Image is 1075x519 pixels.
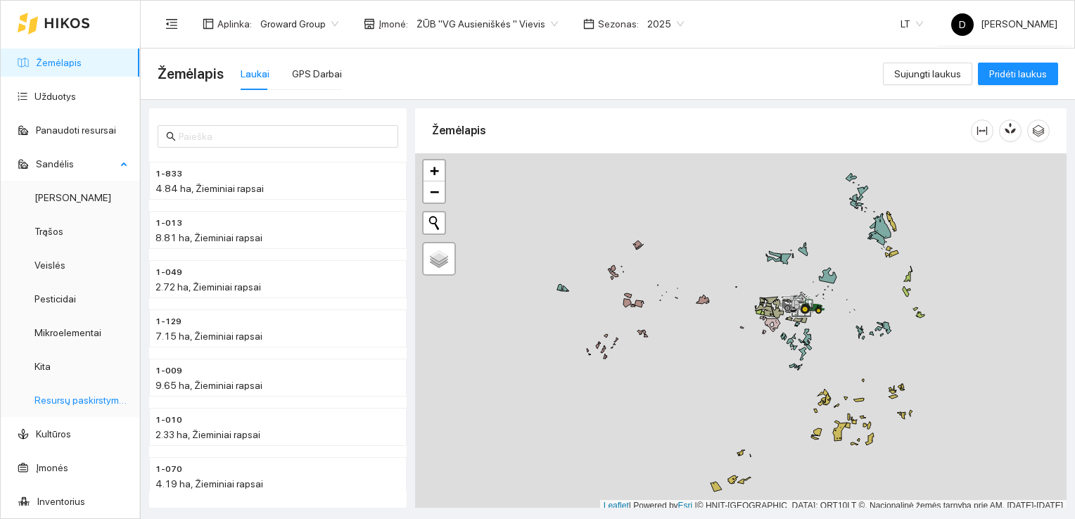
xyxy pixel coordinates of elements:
span: − [430,183,439,200]
span: shop [364,18,375,30]
span: 1-833 [155,167,182,181]
a: [PERSON_NAME] [34,192,111,203]
input: Paieška [179,129,390,144]
span: 1-129 [155,315,182,328]
span: 4.19 ha, Žieminiai rapsai [155,478,263,489]
span: 1-013 [155,217,182,230]
span: ŽŪB "VG Ausieniškės " Vievis [416,13,558,34]
span: 4.84 ha, Žieminiai rapsai [155,183,264,194]
a: Kultūros [36,428,71,440]
a: Zoom in [424,160,445,181]
span: 7.15 ha, Žieminiai rapsai [155,331,262,342]
span: Sezonas : [598,16,639,32]
span: search [166,132,176,141]
a: Pridėti laukus [978,68,1058,79]
a: Mikroelementai [34,327,101,338]
span: Sujungti laukus [894,66,961,82]
div: Žemėlapis [432,110,971,150]
a: Zoom out [424,181,445,203]
span: calendar [583,18,594,30]
span: Aplinka : [217,16,252,32]
span: layout [203,18,214,30]
span: [PERSON_NAME] [951,18,1057,30]
span: 2.33 ha, Žieminiai rapsai [155,429,260,440]
a: Įmonės [36,462,68,473]
a: Sujungti laukus [883,68,972,79]
span: + [430,162,439,179]
button: Initiate a new search [424,212,445,233]
a: Pesticidai [34,293,76,305]
div: GPS Darbai [292,66,342,82]
span: Įmonė : [379,16,408,32]
a: Resursų paskirstymas [34,395,129,406]
a: Layers [424,243,454,274]
span: menu-fold [165,18,178,30]
button: column-width [971,120,993,142]
span: 1-009 [155,364,182,378]
a: Leaflet [604,501,629,511]
button: menu-fold [158,10,186,38]
span: column-width [972,125,993,136]
span: Pridėti laukus [989,66,1047,82]
a: Panaudoti resursai [36,124,116,136]
button: Pridėti laukus [978,63,1058,85]
span: LT [901,13,923,34]
span: 1-010 [155,414,182,427]
span: 2025 [647,13,684,34]
a: Užduotys [34,91,76,102]
span: 1-070 [155,463,182,476]
a: Inventorius [37,496,85,507]
span: 2.72 ha, Žieminiai rapsai [155,281,261,293]
a: Kita [34,361,51,372]
a: Žemėlapis [36,57,82,68]
span: Sandėlis [36,150,116,178]
span: 9.65 ha, Žieminiai rapsai [155,380,262,391]
span: 1-049 [155,266,182,279]
span: Groward Group [260,13,338,34]
a: Esri [678,501,693,511]
span: D [959,13,966,36]
div: | Powered by © HNIT-[GEOGRAPHIC_DATA]; ORT10LT ©, Nacionalinė žemės tarnyba prie AM, [DATE]-[DATE] [600,500,1067,512]
a: Veislės [34,259,65,271]
a: Trąšos [34,226,63,237]
button: Sujungti laukus [883,63,972,85]
div: Laukai [241,66,269,82]
span: 8.81 ha, Žieminiai rapsai [155,232,262,243]
span: Žemėlapis [158,63,224,85]
span: | [695,501,697,511]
